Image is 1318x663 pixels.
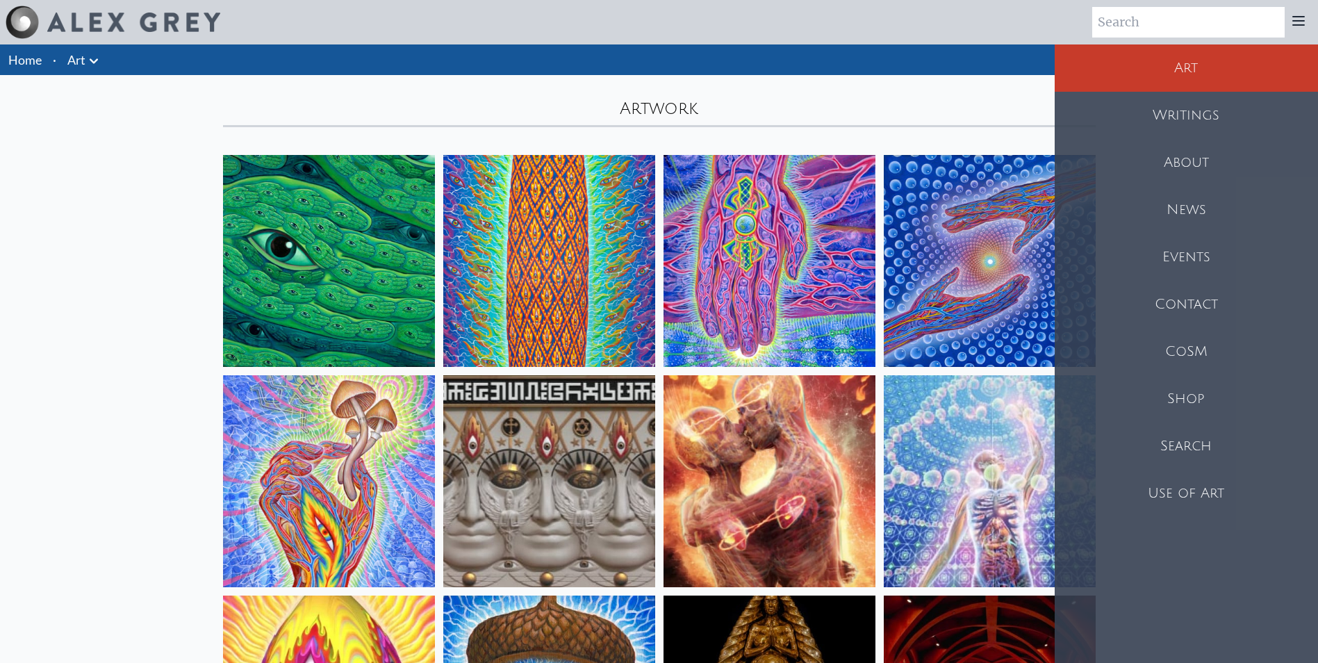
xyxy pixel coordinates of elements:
[1055,470,1318,517] a: Use of Art
[1055,92,1318,139] a: Writings
[47,44,62,75] li: ·
[1055,375,1318,423] a: Shop
[67,50,85,69] a: Art
[215,75,1104,127] div: Artwork
[8,52,42,67] a: Home
[1055,44,1318,92] a: Art
[1055,423,1318,470] a: Search
[1055,139,1318,186] a: About
[1055,281,1318,328] a: Contact
[1055,186,1318,234] a: News
[1055,328,1318,375] a: CoSM
[1055,234,1318,281] a: Events
[1092,7,1285,38] input: Search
